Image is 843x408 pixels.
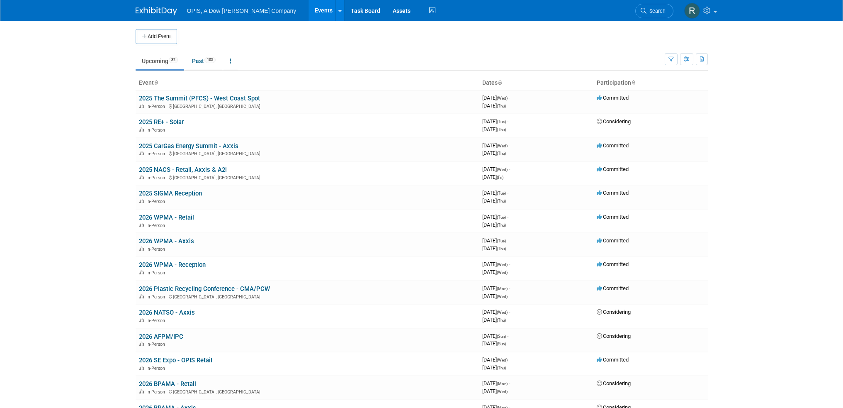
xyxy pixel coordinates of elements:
[597,309,631,315] span: Considering
[597,333,631,339] span: Considering
[482,285,510,291] span: [DATE]
[139,237,194,245] a: 2026 WPMA - Axxis
[482,214,508,220] span: [DATE]
[646,8,666,14] span: Search
[146,318,168,323] span: In-Person
[139,285,270,293] a: 2026 Plastic Recycling Conference - CMA/PCW
[136,7,177,15] img: ExhibitDay
[482,364,506,371] span: [DATE]
[497,151,506,156] span: (Thu)
[597,142,629,149] span: Committed
[139,270,144,274] img: In-Person Event
[597,118,631,125] span: Considering
[187,7,296,14] span: OPIS, A Dow [PERSON_NAME] Company
[497,310,508,315] span: (Wed)
[482,103,506,109] span: [DATE]
[497,270,508,275] span: (Wed)
[597,166,629,172] span: Committed
[139,380,196,388] a: 2026 BPAMA - Retail
[139,174,476,181] div: [GEOGRAPHIC_DATA], [GEOGRAPHIC_DATA]
[482,317,506,323] span: [DATE]
[139,357,212,364] a: 2026 SE Expo - OPIS Retail
[597,214,629,220] span: Committed
[507,190,508,196] span: -
[497,144,508,148] span: (Wed)
[139,190,202,197] a: 2025 SIGMA Reception
[497,247,506,251] span: (Thu)
[146,342,168,347] span: In-Person
[146,294,168,300] span: In-Person
[497,96,508,100] span: (Wed)
[139,214,194,221] a: 2026 WPMA - Retail
[482,269,508,275] span: [DATE]
[509,380,510,386] span: -
[139,118,184,126] a: 2025 RE+ - Solar
[597,285,629,291] span: Committed
[204,57,216,63] span: 105
[482,118,508,125] span: [DATE]
[631,79,635,86] a: Sort by Participation Type
[482,309,510,315] span: [DATE]
[507,237,508,244] span: -
[497,239,506,243] span: (Tue)
[482,166,510,172] span: [DATE]
[482,198,506,204] span: [DATE]
[509,285,510,291] span: -
[497,318,506,322] span: (Thu)
[146,270,168,276] span: In-Person
[509,95,510,101] span: -
[139,333,183,340] a: 2026 AFPM/IPC
[482,150,506,156] span: [DATE]
[146,389,168,395] span: In-Person
[146,127,168,133] span: In-Person
[146,175,168,181] span: In-Person
[498,79,502,86] a: Sort by Start Date
[497,120,506,124] span: (Tue)
[497,175,503,180] span: (Fri)
[509,357,510,363] span: -
[497,215,506,220] span: (Tue)
[497,358,508,362] span: (Wed)
[139,342,144,346] img: In-Person Event
[482,293,508,299] span: [DATE]
[497,381,508,386] span: (Mon)
[139,294,144,298] img: In-Person Event
[146,199,168,204] span: In-Person
[497,262,508,267] span: (Wed)
[139,318,144,322] img: In-Person Event
[482,245,506,252] span: [DATE]
[482,333,508,339] span: [DATE]
[509,166,510,172] span: -
[509,261,510,267] span: -
[139,175,144,179] img: In-Person Event
[482,95,510,101] span: [DATE]
[146,247,168,252] span: In-Person
[635,4,673,18] a: Search
[139,223,144,227] img: In-Person Event
[479,76,593,90] th: Dates
[139,103,476,109] div: [GEOGRAPHIC_DATA], [GEOGRAPHIC_DATA]
[509,309,510,315] span: -
[597,380,631,386] span: Considering
[497,199,506,203] span: (Thu)
[482,237,508,244] span: [DATE]
[186,53,222,69] a: Past105
[139,389,144,393] img: In-Person Event
[497,294,508,299] span: (Wed)
[597,237,629,244] span: Committed
[509,142,510,149] span: -
[139,366,144,370] img: In-Person Event
[139,104,144,108] img: In-Person Event
[154,79,158,86] a: Sort by Event Name
[497,342,506,346] span: (Sun)
[497,167,508,172] span: (Wed)
[497,127,506,132] span: (Thu)
[139,142,238,150] a: 2025 CarGas Energy Summit - Axxis
[684,3,700,19] img: Renee Ortner
[139,150,476,156] div: [GEOGRAPHIC_DATA], [GEOGRAPHIC_DATA]
[139,247,144,251] img: In-Person Event
[146,151,168,156] span: In-Person
[482,380,510,386] span: [DATE]
[139,293,476,300] div: [GEOGRAPHIC_DATA], [GEOGRAPHIC_DATA]
[139,388,476,395] div: [GEOGRAPHIC_DATA], [GEOGRAPHIC_DATA]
